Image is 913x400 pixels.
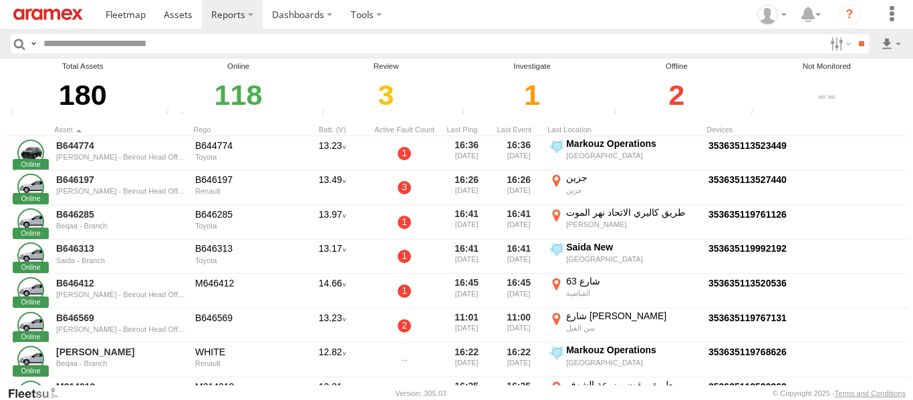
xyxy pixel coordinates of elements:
div: Not Monitored [747,61,906,72]
a: Click to View Asset Details [17,140,44,166]
div: Click to Sort [495,125,542,134]
div: Markouz Operations [566,344,699,356]
label: Search Query [28,34,39,53]
div: 14.66 [299,275,366,307]
div: Click to Sort [193,125,293,134]
div: Mazen Siblini [753,5,791,25]
div: Renault [195,187,291,195]
a: 1 [398,250,411,263]
div: Click to Sort [54,125,188,134]
div: 16:41 [DATE] [443,206,490,238]
div: [GEOGRAPHIC_DATA] [566,358,699,367]
div: Total Assets [7,61,159,72]
a: Click to View Device Details [708,174,787,185]
a: Click to View Asset Details [17,208,44,235]
div: 16:22 [DATE] [495,344,542,376]
div: سن الفيل [566,323,699,333]
div: Investigate [458,61,606,72]
div: [PERSON_NAME] - Beirout Head Office [56,153,186,161]
a: B646412 [56,277,186,289]
div: [PERSON_NAME] - Beirout Head Office [56,325,186,333]
div: طريق بيقون مزرعة الشوف [566,379,699,391]
div: 12.82 [299,344,366,376]
div: 16:45 [DATE] [495,275,542,307]
div: Saida New [566,241,699,253]
div: Toyota [195,153,291,161]
div: Renault [195,359,291,367]
a: 1 [398,216,411,229]
div: 13.17 [299,241,366,273]
div: 16:45 [DATE] [443,275,490,307]
div: Click to filter by Offline [610,72,743,118]
a: B644774 [56,140,186,152]
a: Click to View Device Details [708,243,787,254]
div: [GEOGRAPHIC_DATA] [566,151,699,160]
div: Toyota [195,256,291,264]
div: 16:26 [DATE] [443,172,490,204]
div: 16:41 [DATE] [495,241,542,273]
div: 180 [7,72,159,118]
div: Assets that have not communicated with the server in the last 24hrs [458,108,478,118]
div: Click to filter by Online [162,72,314,118]
div: 16:36 [DATE] [443,138,490,170]
div: 13.23 [299,310,366,342]
label: Export results as... [880,34,902,53]
label: Click to View Event Location [547,206,701,238]
label: Click to View Event Location [547,344,701,376]
div: 13.23 [299,138,366,170]
a: Click to View Asset Details [17,242,44,269]
a: B646285 [56,208,186,220]
div: Toyota [195,222,291,230]
div: Batt. (V) [299,125,366,134]
div: B646569 [195,312,291,324]
div: [PERSON_NAME] [566,220,699,229]
a: 1 [398,147,411,160]
a: [PERSON_NAME] [56,346,186,358]
div: 13.97 [299,206,366,238]
div: [PERSON_NAME] - Beirout Head Office [56,290,186,298]
div: Total number of Enabled and Paused Assets [7,108,27,118]
label: Click to View Event Location [547,241,701,273]
div: Click to filter by Not Monitored [747,72,906,118]
a: Click to View Device Details [708,313,787,323]
div: [GEOGRAPHIC_DATA] [566,254,699,264]
label: Click to View Event Location [547,138,701,170]
div: طريق كاليري الاتحاد نهر الموت [566,206,699,218]
div: Active Fault Count [371,125,438,134]
div: Click to Sort [443,125,490,134]
div: جزين [566,186,699,195]
div: شارع 63 [566,275,699,287]
div: © Copyright 2025 - [773,389,906,397]
div: B646197 [195,174,291,186]
div: Assets that have not communicated at least once with the server in the last 6hrs [318,108,338,118]
div: 16:22 [DATE] [443,344,490,376]
div: 11:00 [DATE] [495,310,542,342]
a: B646197 [56,174,186,186]
label: Click to View Event Location [547,275,701,307]
a: Click to View Device Details [708,278,787,288]
div: B646285 [195,208,291,220]
div: M646412 [195,277,291,289]
div: Version: 305.03 [396,389,446,397]
div: B646313 [195,242,291,254]
a: B646569 [56,312,186,324]
div: جزين [566,172,699,184]
div: Last Location [547,125,701,134]
a: Click to View Asset Details [17,277,44,304]
div: The health of these assets types is not monitored. [747,108,767,118]
div: 16:36 [DATE] [495,138,542,170]
a: 1 [398,284,411,298]
a: Click to View Device Details [708,347,787,357]
label: Search Filter Options [825,34,854,53]
a: Click to View Device Details [708,140,787,151]
img: aramex-logo.svg [13,9,83,20]
i: ? [839,4,860,25]
div: Click to filter by Investigate [458,72,606,118]
a: Click to View Device Details [708,381,787,392]
a: Click to View Asset Details [17,346,44,373]
div: Online [162,61,314,72]
div: 13.49 [299,172,366,204]
div: [PERSON_NAME] - Beirout Head Office [56,187,186,195]
div: 16:41 [DATE] [495,206,542,238]
div: Click to filter by Review [318,72,454,118]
